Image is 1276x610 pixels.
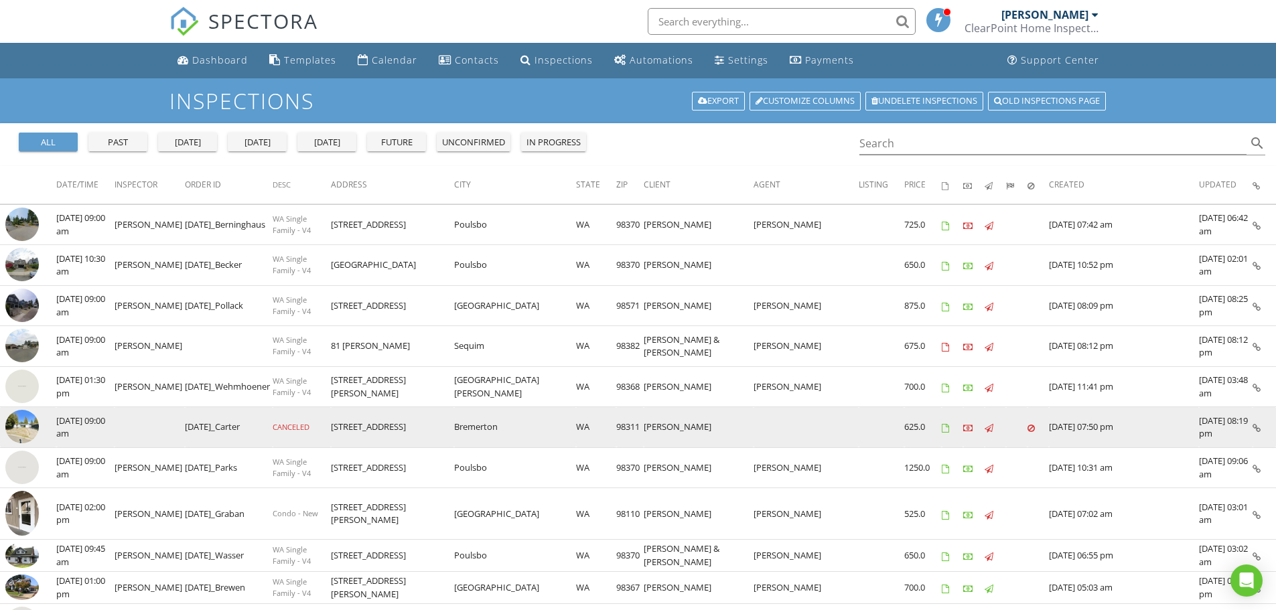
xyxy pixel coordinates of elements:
td: [GEOGRAPHIC_DATA][PERSON_NAME] [454,366,576,407]
th: Price: Not sorted. [904,166,942,204]
td: WA [576,204,616,245]
td: 98368 [616,366,644,407]
td: [PERSON_NAME] [115,540,185,572]
td: [DATE] 10:30 am [56,245,115,286]
span: Client [644,179,670,190]
td: [DATE]_Wehmhoener [185,366,273,407]
td: [DATE] 08:19 pm [1199,407,1253,448]
input: Search everything... [648,8,916,35]
td: [DATE] 09:00 am [56,285,115,326]
a: Undelete inspections [865,92,983,110]
td: 98571 [616,285,644,326]
span: City [454,179,471,190]
td: 98370 [616,245,644,286]
td: 98370 [616,204,644,245]
a: Templates [264,48,342,73]
td: WA [576,285,616,326]
td: [DATE] 09:00 am [56,204,115,245]
td: 98370 [616,447,644,488]
td: 650.0 [904,540,942,572]
div: [DATE] [163,136,212,149]
td: 525.0 [904,488,942,540]
td: [STREET_ADDRESS] [331,407,454,448]
td: [PERSON_NAME] [115,204,185,245]
td: 650.0 [904,245,942,286]
td: WA [576,407,616,448]
td: [DATE] 11:41 pm [1049,366,1199,407]
span: WA Single Family - V4 [273,295,311,316]
td: [PERSON_NAME] [754,326,859,367]
td: [STREET_ADDRESS] [331,540,454,572]
td: [PERSON_NAME] [644,572,754,604]
th: Date/Time: Not sorted. [56,166,115,204]
span: Listing [859,179,888,190]
span: Address [331,179,367,190]
div: Support Center [1021,54,1099,66]
td: 625.0 [904,407,942,448]
a: Inspections [515,48,598,73]
button: [DATE] [228,133,287,151]
td: [DATE] 02:00 pm [56,488,115,540]
td: [DATE]_Wasser [185,540,273,572]
div: Contacts [455,54,499,66]
td: [DATE] 03:02 am [1199,540,1253,572]
img: streetview [5,248,39,281]
td: [DATE]_Parks [185,447,273,488]
img: 9356593%2Fcover_photos%2Fcwo9JKAVMkQzLo97zeZc%2Fsmall.9356593-1756327704315 [5,491,39,536]
td: [DATE] 08:12 pm [1199,326,1253,367]
td: [DATE] 07:50 pm [1049,407,1199,448]
a: Export [692,92,745,110]
td: [DATE] 06:55 pm [1049,540,1199,572]
td: [STREET_ADDRESS] [331,285,454,326]
span: WA Single Family - V4 [273,376,311,397]
td: [STREET_ADDRESS] [331,447,454,488]
th: Submitted: Not sorted. [1006,166,1027,204]
div: Settings [728,54,768,66]
td: [DATE] 07:42 am [1049,204,1199,245]
a: Payments [784,48,859,73]
td: [DATE] 09:45 am [56,540,115,572]
td: [DATE] 09:00 am [56,326,115,367]
td: [PERSON_NAME] [754,488,859,540]
td: [DATE]_Pollack [185,285,273,326]
a: Calendar [352,48,423,73]
div: unconfirmed [442,136,505,149]
td: WA [576,447,616,488]
button: [DATE] [297,133,356,151]
div: Templates [284,54,336,66]
img: streetview [5,289,39,322]
img: streetview [5,410,39,443]
a: Settings [709,48,774,73]
img: streetview [5,451,39,484]
td: [DATE] 01:00 pm [56,572,115,604]
td: Sequim [454,326,576,367]
td: [PERSON_NAME] [644,447,754,488]
td: [STREET_ADDRESS][PERSON_NAME] [331,488,454,540]
div: Dashboard [192,54,248,66]
td: [PERSON_NAME] [115,572,185,604]
a: Old inspections page [988,92,1106,110]
td: 675.0 [904,326,942,367]
img: streetview [5,329,39,362]
span: WA Single Family - V4 [273,457,311,478]
div: Calendar [372,54,417,66]
td: [DATE] 03:01 am [1199,488,1253,540]
td: Poulsbo [454,245,576,286]
span: WA Single Family - V4 [273,577,311,598]
span: WA Single Family - V4 [273,214,311,235]
td: [STREET_ADDRESS] [331,204,454,245]
td: [PERSON_NAME] [115,245,185,286]
span: Price [904,179,926,190]
td: [PERSON_NAME] [754,366,859,407]
th: Updated: Not sorted. [1199,166,1253,204]
td: [GEOGRAPHIC_DATA] [454,488,576,540]
th: Created: Not sorted. [1049,166,1199,204]
div: past [94,136,142,149]
div: Inspections [535,54,593,66]
td: [PERSON_NAME] [644,285,754,326]
button: in progress [521,133,586,151]
td: [DATE] 03:48 am [1199,366,1253,407]
span: WA Single Family - V4 [273,544,311,566]
th: Client: Not sorted. [644,166,754,204]
input: Search [859,133,1247,155]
